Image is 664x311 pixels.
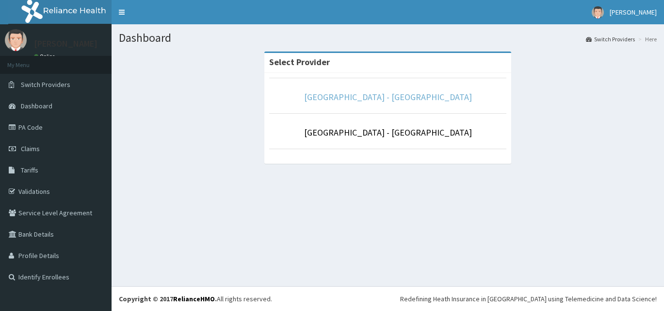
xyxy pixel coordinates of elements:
[173,294,215,303] a: RelianceHMO
[5,29,27,51] img: User Image
[34,39,97,48] p: [PERSON_NAME]
[304,127,472,138] a: [GEOGRAPHIC_DATA] - [GEOGRAPHIC_DATA]
[586,35,635,43] a: Switch Providers
[269,56,330,68] strong: Select Provider
[304,91,472,103] a: [GEOGRAPHIC_DATA] - [GEOGRAPHIC_DATA]
[119,32,657,44] h1: Dashboard
[21,80,70,89] span: Switch Providers
[112,286,664,311] footer: All rights reserved.
[592,6,604,18] img: User Image
[400,294,657,304] div: Redefining Heath Insurance in [GEOGRAPHIC_DATA] using Telemedicine and Data Science!
[610,8,657,17] span: [PERSON_NAME]
[636,35,657,43] li: Here
[21,102,52,110] span: Dashboard
[34,53,57,60] a: Online
[21,166,38,174] span: Tariffs
[119,294,217,303] strong: Copyright © 2017 .
[21,144,40,153] span: Claims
